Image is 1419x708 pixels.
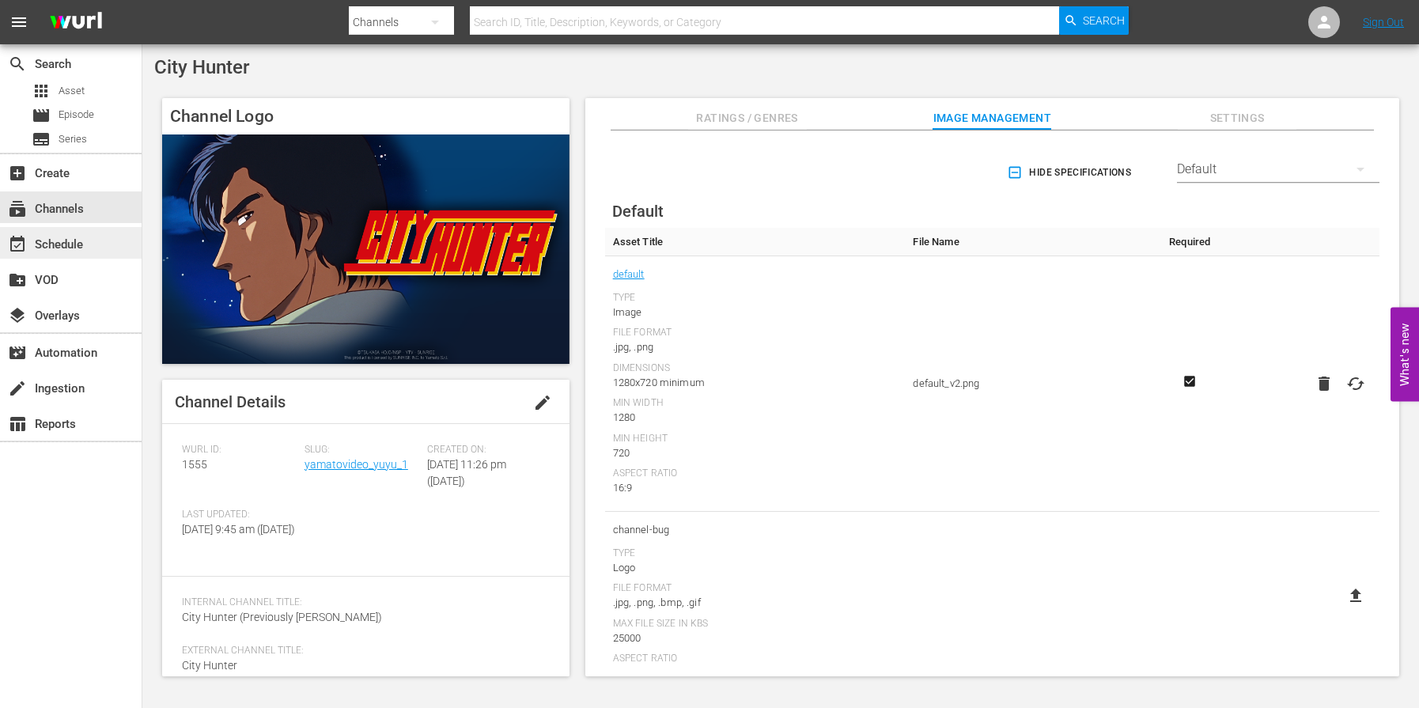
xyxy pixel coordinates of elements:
span: City Hunter [182,659,237,672]
th: File Name [905,228,1158,256]
span: Create [8,164,27,183]
div: Min Height [613,433,898,445]
span: City Hunter [154,56,249,78]
button: Open Feedback Widget [1391,307,1419,401]
td: default_v2.png [905,256,1158,512]
span: Automation [8,343,27,362]
div: .jpg, .png [613,339,898,355]
div: Type [613,547,898,560]
span: Hide Specifications [1010,165,1131,181]
span: Schedule [8,235,27,254]
span: Episode [32,106,51,125]
span: Channel Details [175,392,286,411]
svg: Required [1180,374,1199,388]
span: Overlays [8,306,27,325]
span: Series [59,131,87,147]
span: [DATE] 11:26 pm ([DATE]) [427,458,506,487]
span: Slug: [305,444,419,456]
span: Created On: [427,444,542,456]
div: Image [613,305,898,320]
div: Logo [613,560,898,576]
span: VOD [8,271,27,290]
img: City Hunter [162,134,569,363]
span: Search [1083,6,1125,35]
span: Last Updated: [182,509,297,521]
th: Asset Title [605,228,906,256]
span: Default [612,202,664,221]
div: Default [1177,147,1379,191]
span: Channels [8,199,27,218]
a: Sign Out [1363,16,1404,28]
a: yamatovideo_yuyu_1 [305,458,408,471]
span: [DATE] 9:45 am ([DATE]) [182,523,295,536]
span: edit [533,393,552,412]
div: File Format [613,582,898,595]
button: edit [524,384,562,422]
th: Required [1158,228,1221,256]
div: Dimensions [613,362,898,375]
span: Reports [8,415,27,434]
div: Type [613,292,898,305]
div: 1280x720 minimum [613,375,898,391]
div: 720 [613,445,898,461]
span: Wurl ID: [182,444,297,456]
span: Internal Channel Title: [182,596,542,609]
span: Search [8,55,27,74]
div: Aspect Ratio [613,468,898,480]
span: Ingestion [8,379,27,398]
div: Min Width [613,397,898,410]
span: menu [9,13,28,32]
span: Asset [32,81,51,100]
div: Max File Size In Kbs [613,618,898,630]
span: channel-bug [613,520,898,540]
button: Search [1059,6,1129,35]
span: Settings [1178,108,1296,128]
span: Image Management [933,108,1051,128]
h4: Channel Logo [162,98,569,134]
span: Ratings / Genres [688,108,807,128]
span: 1555 [182,458,207,471]
img: ans4CAIJ8jUAAAAAAAAAAAAAAAAAAAAAAAAgQb4GAAAAAAAAAAAAAAAAAAAAAAAAJMjXAAAAAAAAAAAAAAAAAAAAAAAAgAT5G... [38,4,114,41]
div: File Format [613,327,898,339]
div: Aspect Ratio [613,653,898,665]
a: default [613,264,645,285]
span: City Hunter (Previously [PERSON_NAME]) [182,611,382,623]
div: 1280 [613,410,898,426]
span: Episode [59,107,94,123]
div: 16:9 [613,480,898,496]
span: Asset [59,83,85,99]
span: External Channel Title: [182,645,542,657]
div: 25000 [613,630,898,646]
button: Hide Specifications [1004,150,1137,195]
div: .jpg, .png, .bmp, .gif [613,595,898,611]
span: Series [32,130,51,149]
